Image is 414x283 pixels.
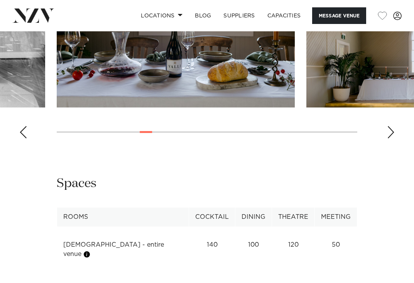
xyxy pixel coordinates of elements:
th: Rooms [57,208,189,227]
a: SUPPLIERS [217,7,261,24]
th: Cocktail [189,208,235,227]
a: BLOG [189,7,217,24]
a: Locations [135,7,189,24]
button: Message Venue [312,7,366,24]
td: 120 [272,235,315,264]
img: nzv-logo.png [12,9,54,22]
td: 100 [235,235,272,264]
h2: Spaces [57,176,96,192]
td: [DEMOGRAPHIC_DATA] - entire venue [57,235,189,264]
th: Dining [235,208,272,227]
td: 50 [315,235,357,264]
th: Theatre [272,208,315,227]
a: Capacities [261,7,307,24]
td: 140 [189,235,235,264]
th: Meeting [315,208,357,227]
